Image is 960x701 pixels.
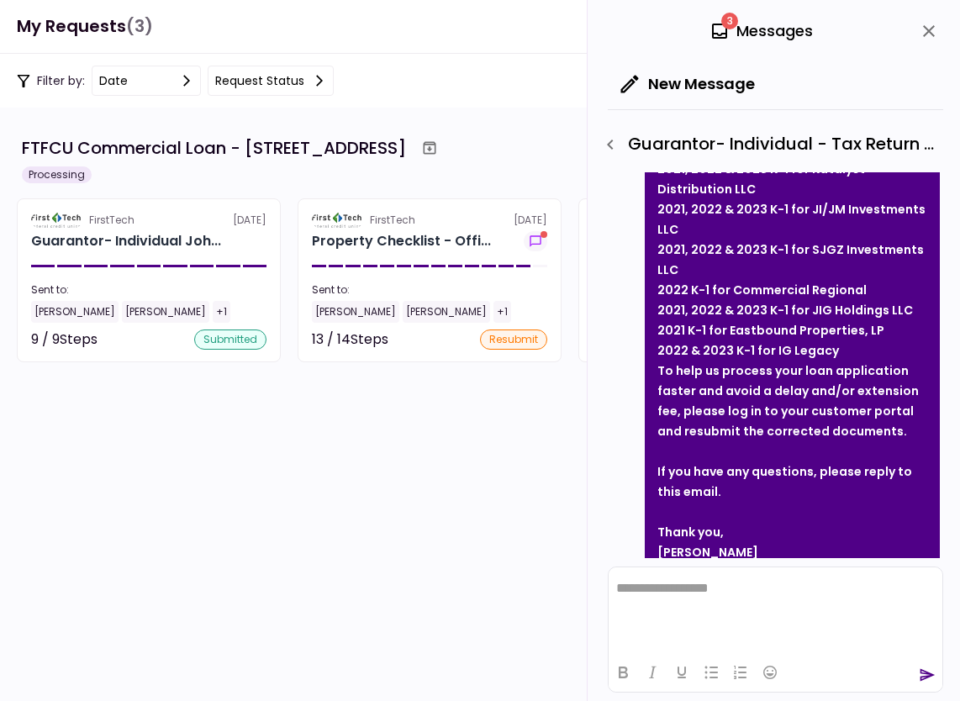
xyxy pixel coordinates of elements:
strong: 2021, 2022 & 2023 K-1 for SJGZ Investments LLC [657,241,924,278]
div: [PERSON_NAME] [403,301,490,323]
div: [PERSON_NAME] [122,301,209,323]
div: +1 [213,301,230,323]
button: Bullet list [697,661,725,684]
img: Partner logo [312,213,363,228]
button: New Message [608,62,768,106]
button: Italic [638,661,667,684]
button: date [92,66,201,96]
button: Emojis [756,661,784,684]
strong: 2022 & 2023 K-1 for IG Legacy [657,342,839,359]
div: +1 [493,301,511,323]
div: resubmit [480,329,547,350]
span: (3) [126,9,153,44]
div: 13 / 14 Steps [312,329,388,350]
div: Thank you, [657,522,927,542]
img: Partner logo [31,213,82,228]
button: Archive workflow [414,133,445,163]
button: close [915,17,943,45]
div: [PERSON_NAME] [312,301,399,323]
div: Guarantor- Individual Johnny Ganim [31,231,221,251]
iframe: Rich Text Area [609,567,942,652]
div: Sent to: [312,282,547,298]
div: FirstTech [370,213,415,228]
div: [PERSON_NAME] [657,542,927,562]
h1: My Requests [17,9,153,44]
div: Filter by: [17,66,334,96]
div: Property Checklist - Office Retail 16 Uvalde Road [312,231,491,251]
div: [DATE] [312,213,547,228]
div: FTFCU Commercial Loan - [STREET_ADDRESS] [22,135,406,161]
button: Numbered list [726,661,755,684]
strong: 2021, 2022 & 2023 K-1 for Katalyst Distribution LLC [657,161,865,198]
button: send [919,667,936,683]
div: FirstTech [89,213,135,228]
strong: 2021, 2022 & 2023 K-1 for JIG Holdings LLC [657,302,913,319]
div: If you have any questions, please reply to this email. [657,461,927,502]
div: [PERSON_NAME] [31,301,119,323]
button: show-messages [524,231,547,251]
div: Processing [22,166,92,183]
strong: 2022 K-1 for Commercial Regional [657,282,867,298]
button: Request status [208,66,334,96]
div: Guarantor- Individual - Tax Return - Guarantor [596,130,943,159]
div: Sent to: [31,282,266,298]
strong: 2021, 2022 & 2023 K-1 for JI/JM Investments LLC [657,201,926,238]
div: submitted [194,329,266,350]
div: [DATE] [31,213,266,228]
div: Messages [709,18,813,44]
button: Bold [609,661,637,684]
strong: 2021 K-1 for Eastbound Properties, LP [657,322,884,339]
div: To help us process your loan application faster and avoid a delay and/or extension fee, please lo... [657,361,927,441]
button: Underline [667,661,696,684]
div: 9 / 9 Steps [31,329,98,350]
div: date [99,71,128,90]
span: 3 [721,13,738,29]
